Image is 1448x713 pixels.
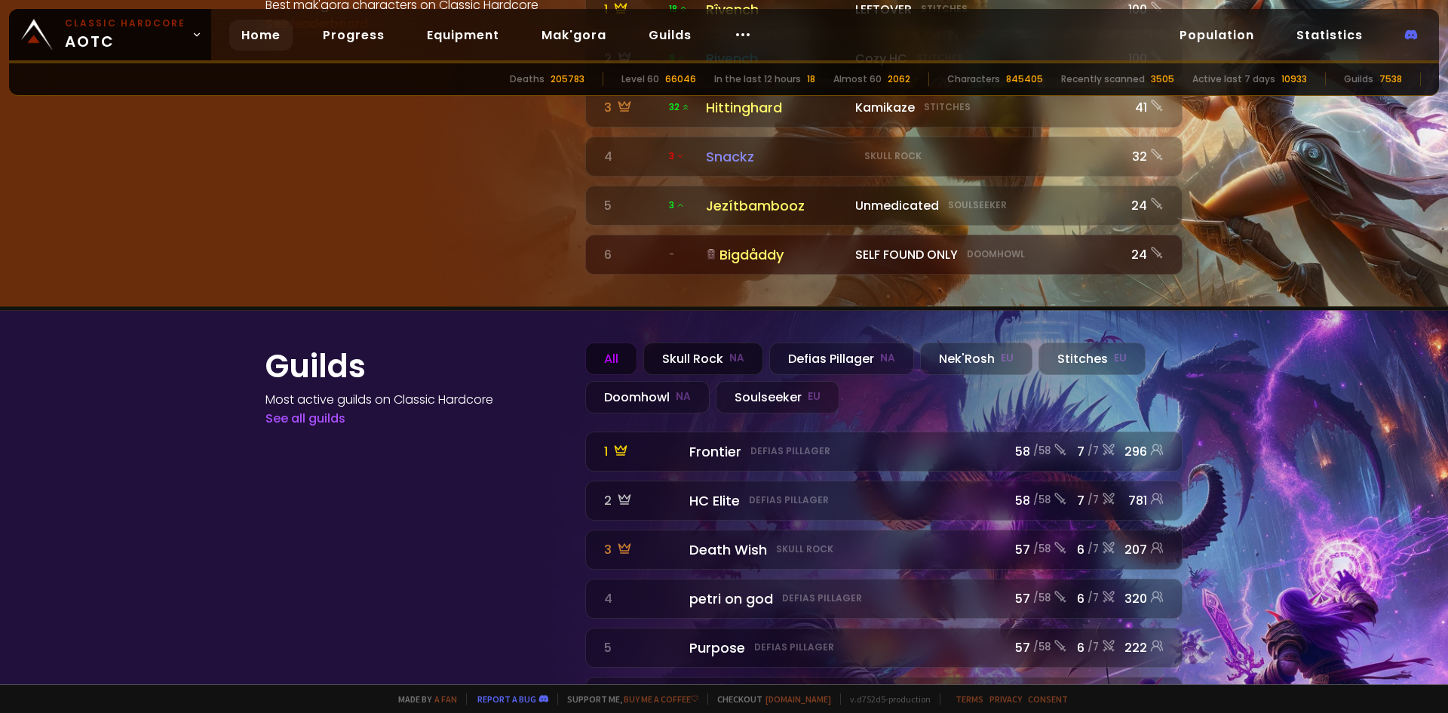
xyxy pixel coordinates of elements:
[1124,196,1164,215] div: 24
[924,100,971,114] small: Stitches
[585,579,1183,619] a: 4 petri on godDefias Pillager57 /586/7320
[434,693,457,705] a: a fan
[765,693,831,705] a: [DOMAIN_NAME]
[265,410,345,427] a: See all guilds
[808,389,821,404] small: EU
[621,72,659,86] div: Level 60
[714,72,801,86] div: In the last 12 hours
[1028,693,1068,705] a: Consent
[585,235,1183,275] a: 6 -BigdåddySELF FOUND ONLYDoomhowl24
[604,245,660,264] div: 6
[637,20,704,51] a: Guilds
[1379,72,1402,86] div: 7538
[706,244,846,265] div: Bigdåddy
[9,9,211,60] a: Classic HardcoreAOTC
[880,351,895,366] small: NA
[716,381,839,413] div: Soulseeker
[669,247,674,261] span: -
[604,98,660,117] div: 3
[585,343,637,375] div: All
[1124,245,1164,264] div: 24
[585,186,1183,226] a: 5 3JezítbamboozUnmedicatedSoulseeker24
[948,198,1007,212] small: Soulseeker
[707,693,831,705] span: Checkout
[311,20,397,51] a: Progress
[585,381,710,413] div: Doomhowl
[510,72,545,86] div: Deaths
[265,343,567,390] h1: Guilds
[643,343,763,375] div: Skull Rock
[669,149,685,163] span: 3
[65,17,186,30] small: Classic Hardcore
[1192,72,1275,86] div: Active last 7 days
[855,245,1115,264] div: SELF FOUND ONLY
[807,72,815,86] div: 18
[1124,98,1164,117] div: 41
[1061,72,1145,86] div: Recently scanned
[585,530,1183,570] a: 3 Death WishSkull Rock57 /586/7207
[947,72,1000,86] div: Characters
[706,146,846,167] div: Snackz
[1281,72,1307,86] div: 10933
[1124,147,1164,166] div: 32
[1038,343,1146,375] div: Stitches
[669,198,685,212] span: 3
[967,247,1025,261] small: Doomhowl
[551,72,584,86] div: 205783
[669,100,690,114] span: 32
[604,196,660,215] div: 5
[921,2,968,16] small: Stitches
[706,97,846,118] div: Hittinghard
[265,390,567,409] h4: Most active guilds on Classic Hardcore
[729,351,744,366] small: NA
[1344,72,1373,86] div: Guilds
[585,137,1183,177] a: 4 3 SnackzSkull Rock32
[676,389,691,404] small: NA
[769,343,914,375] div: Defias Pillager
[956,693,983,705] a: Terms
[529,20,618,51] a: Mak'gora
[585,628,1183,668] a: 5 PurposeDefias Pillager57 /586/7222
[669,2,688,16] span: 18
[65,17,186,53] span: AOTC
[1284,20,1375,51] a: Statistics
[229,20,293,51] a: Home
[1006,72,1043,86] div: 845405
[1167,20,1266,51] a: Population
[989,693,1022,705] a: Privacy
[833,72,882,86] div: Almost 60
[624,693,698,705] a: Buy me a coffee
[585,481,1183,521] a: 2 HC EliteDefias Pillager58 /587/7781
[477,693,536,705] a: Report a bug
[706,195,846,216] div: Jezítbambooz
[888,72,910,86] div: 2062
[585,88,1183,128] a: 3 32 HittinghardKamikazeStitches41
[604,147,660,166] div: 4
[1114,351,1127,366] small: EU
[585,432,1183,472] a: 1 FrontierDefias Pillager58 /587/7296
[415,20,511,51] a: Equipment
[557,693,698,705] span: Support me,
[920,343,1032,375] div: Nek'Rosh
[389,693,457,705] span: Made by
[665,72,696,86] div: 66046
[855,196,1115,215] div: Unmedicated
[840,693,931,705] span: v. d752d5 - production
[864,149,922,163] small: Skull Rock
[855,98,1115,117] div: Kamikaze
[1001,351,1014,366] small: EU
[1151,72,1174,86] div: 3505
